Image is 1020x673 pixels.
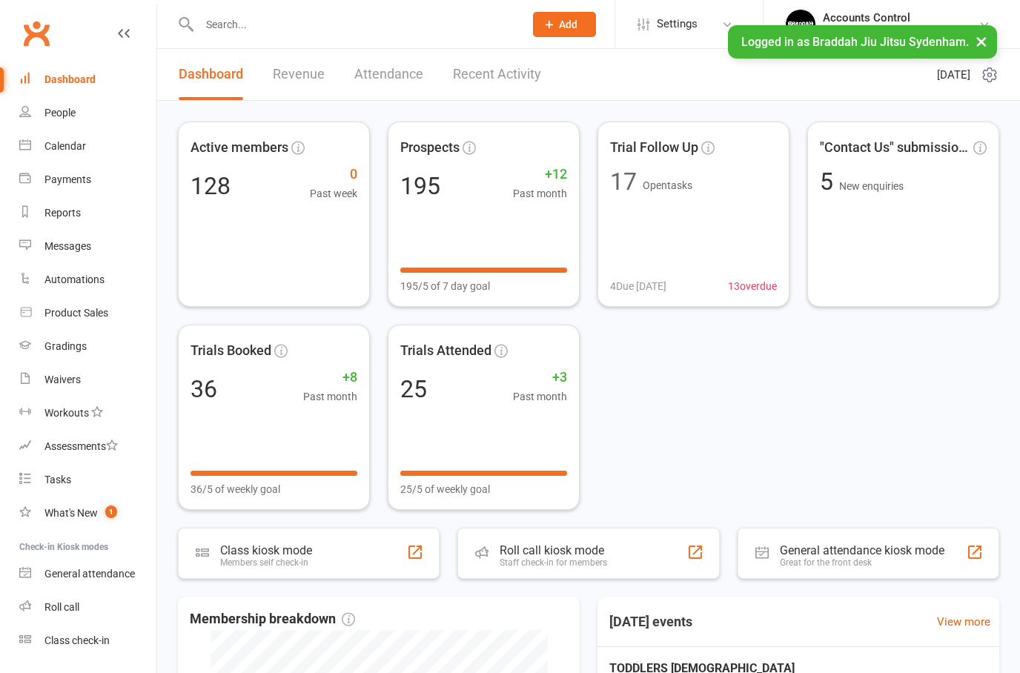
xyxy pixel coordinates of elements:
[44,440,118,452] div: Assessments
[179,49,243,100] a: Dashboard
[968,25,995,57] button: ×
[105,505,117,518] span: 1
[500,557,607,568] div: Staff check-in for members
[19,63,156,96] a: Dashboard
[820,168,839,196] span: 5
[513,164,567,185] span: +12
[310,185,357,202] span: Past week
[191,340,271,362] span: Trials Booked
[44,340,87,352] div: Gradings
[18,15,55,52] a: Clubworx
[610,170,637,193] div: 17
[597,609,704,635] h3: [DATE] events
[453,49,541,100] a: Recent Activity
[220,557,312,568] div: Members self check-in
[191,137,288,159] span: Active members
[400,174,440,198] div: 195
[19,624,156,657] a: Class kiosk mode
[533,12,596,37] button: Add
[191,174,231,198] div: 128
[44,634,110,646] div: Class check-in
[191,481,280,497] span: 36/5 of weekly goal
[937,66,970,84] span: [DATE]
[780,557,944,568] div: Great for the front desk
[820,137,970,159] span: "Contact Us" submissions
[400,137,460,159] span: Prospects
[19,163,156,196] a: Payments
[44,107,76,119] div: People
[513,388,567,405] span: Past month
[44,273,105,285] div: Automations
[823,11,978,24] div: Accounts Control
[44,374,81,385] div: Waivers
[500,543,607,557] div: Roll call kiosk mode
[400,278,490,294] span: 195/5 of 7 day goal
[19,557,156,591] a: General attendance kiosk mode
[44,507,98,519] div: What's New
[220,543,312,557] div: Class kiosk mode
[937,613,990,631] a: View more
[19,130,156,163] a: Calendar
[310,164,357,185] span: 0
[19,263,156,296] a: Automations
[610,278,666,294] span: 4 Due [DATE]
[19,230,156,263] a: Messages
[190,609,355,630] span: Membership breakdown
[19,497,156,530] a: What's New1
[19,591,156,624] a: Roll call
[19,363,156,397] a: Waivers
[354,49,423,100] a: Attendance
[610,137,698,159] span: Trial Follow Up
[19,463,156,497] a: Tasks
[19,196,156,230] a: Reports
[303,388,357,405] span: Past month
[513,367,567,388] span: +3
[400,377,427,401] div: 25
[741,35,969,49] span: Logged in as Braddah Jiu Jitsu Sydenham.
[44,407,89,419] div: Workouts
[19,296,156,330] a: Product Sales
[303,367,357,388] span: +8
[44,173,91,185] div: Payments
[823,24,978,38] div: [PERSON_NAME] Jitsu Sydenham
[273,49,325,100] a: Revenue
[559,19,577,30] span: Add
[19,96,156,130] a: People
[19,330,156,363] a: Gradings
[44,568,135,580] div: General attendance
[44,240,91,252] div: Messages
[657,7,698,41] span: Settings
[44,601,79,613] div: Roll call
[44,140,86,152] div: Calendar
[400,481,490,497] span: 25/5 of weekly goal
[19,430,156,463] a: Assessments
[44,207,81,219] div: Reports
[19,397,156,430] a: Workouts
[643,179,692,191] span: Open tasks
[44,73,96,85] div: Dashboard
[839,180,904,192] span: New enquiries
[44,474,71,485] div: Tasks
[513,185,567,202] span: Past month
[191,377,217,401] div: 36
[728,278,777,294] span: 13 overdue
[786,10,815,39] img: thumb_image1701918351.png
[195,14,514,35] input: Search...
[780,543,944,557] div: General attendance kiosk mode
[400,340,491,362] span: Trials Attended
[44,307,108,319] div: Product Sales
